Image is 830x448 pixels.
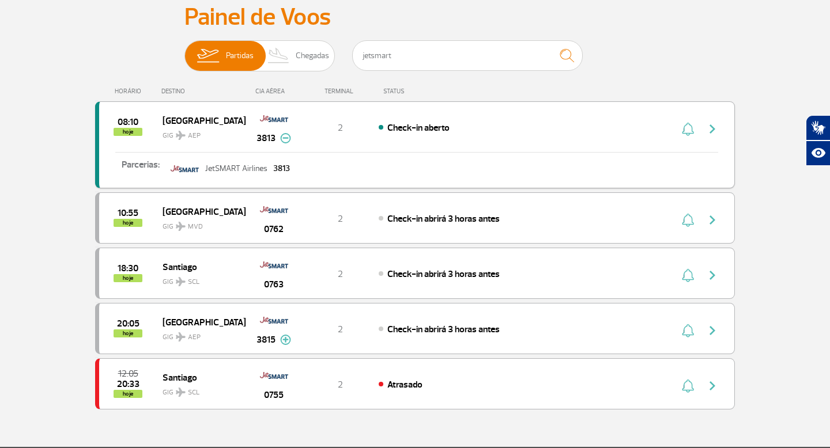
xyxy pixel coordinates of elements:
[806,141,830,166] button: Abrir recursos assistivos.
[245,88,303,95] div: CIA AÉREA
[387,122,450,134] span: Check-in aberto
[118,264,138,272] span: 2025-08-27 18:30:00
[163,314,236,329] span: [GEOGRAPHIC_DATA]
[99,88,161,95] div: HORÁRIO
[176,332,186,341] img: destiny_airplane.svg
[338,213,343,225] span: 2
[163,271,236,287] span: GIG
[176,388,186,397] img: destiny_airplane.svg
[163,215,236,232] span: GIG
[682,324,694,337] img: sino-painel-voo.svg
[387,268,500,280] span: Check-in abrirá 3 horas antes
[273,165,290,173] p: 3813
[705,324,719,337] img: seta-direita-painel-voo.svg
[188,332,201,343] span: AEP
[205,165,267,173] p: JetSMART Airlines
[264,388,284,402] span: 0755
[118,118,138,126] span: 2025-08-27 08:10:00
[682,268,694,282] img: sino-painel-voo.svg
[226,41,254,71] span: Partidas
[352,40,583,71] input: Voo, cidade ou cia aérea
[280,133,291,143] img: menos-info-painel-voo.svg
[338,379,343,390] span: 2
[163,113,236,128] span: [GEOGRAPHIC_DATA]
[387,324,500,335] span: Check-in abrirá 3 horas antes
[338,324,343,335] span: 2
[163,204,236,219] span: [GEOGRAPHIC_DATA]
[682,213,694,227] img: sino-painel-voo.svg
[256,131,276,145] span: 3813
[118,370,138,378] span: 2025-08-27 12:05:00
[176,277,186,286] img: destiny_airplane.svg
[188,388,199,398] span: SCL
[117,320,139,328] span: 2025-08-27 20:05:00
[806,115,830,166] div: Plugin de acessibilidade da Hand Talk.
[387,213,500,225] span: Check-in abrirá 3 horas antes
[163,124,236,141] span: GIG
[161,88,246,95] div: DESTINO
[184,3,646,32] h3: Painel de Voos
[170,159,199,179] img: jesmart_miniatura.png
[705,379,719,393] img: seta-direita-painel-voo.svg
[338,268,343,280] span: 2
[262,41,296,71] img: slider-desembarque
[188,277,199,287] span: SCL
[114,128,142,136] span: hoje
[264,278,284,291] span: 0763
[338,122,343,134] span: 2
[163,381,236,398] span: GIG
[114,329,142,337] span: hoje
[188,131,201,141] span: AEP
[682,379,694,393] img: sino-painel-voo.svg
[99,158,167,172] p: Parcerias:
[163,259,236,274] span: Santiago
[682,122,694,136] img: sino-painel-voo.svg
[264,222,284,236] span: 0762
[190,41,226,71] img: slider-embarque
[114,219,142,227] span: hoje
[118,209,138,217] span: 2025-08-27 10:55:00
[114,274,142,282] span: hoje
[705,268,719,282] img: seta-direita-painel-voo.svg
[117,380,139,388] span: 2025-08-27 20:33:00
[296,41,329,71] span: Chegadas
[387,379,422,390] span: Atrasado
[303,88,378,95] div: TERMINAL
[176,222,186,231] img: destiny_airplane.svg
[806,115,830,141] button: Abrir tradutor de língua de sinais.
[176,131,186,140] img: destiny_airplane.svg
[705,213,719,227] img: seta-direita-painel-voo.svg
[188,222,203,232] span: MVD
[114,390,142,398] span: hoje
[163,370,236,385] span: Santiago
[705,122,719,136] img: seta-direita-painel-voo.svg
[256,333,276,347] span: 3815
[163,326,236,343] span: GIG
[280,335,291,345] img: mais-info-painel-voo.svg
[378,88,471,95] div: STATUS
